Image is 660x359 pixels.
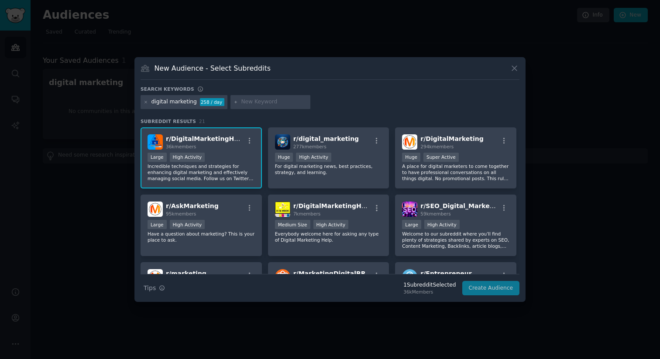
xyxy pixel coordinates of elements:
[402,163,509,181] p: A place for digital marketers to come together to have professional conversations on all things d...
[402,231,509,249] p: Welcome to our subreddit where you'll find plenty of strategies shared by experts on SEO, Content...
[166,211,196,216] span: 95k members
[241,98,307,106] input: New Keyword
[403,281,456,289] div: 1 Subreddit Selected
[293,135,359,142] span: r/ digital_marketing
[141,118,196,124] span: Subreddit Results
[170,153,205,162] div: High Activity
[424,220,460,229] div: High Activity
[148,269,163,284] img: marketing
[141,280,168,296] button: Tips
[275,163,382,175] p: For digital marketing news, best practices, strategy, and learning.
[166,270,206,277] span: r/ marketing
[420,211,450,216] span: 59k members
[166,144,196,149] span: 36k members
[148,202,163,217] img: AskMarketing
[151,98,197,106] div: digital marketing
[402,220,421,229] div: Large
[423,153,459,162] div: Super Active
[166,202,219,209] span: r/ AskMarketing
[313,220,349,229] div: High Activity
[155,64,271,73] h3: New Audience - Select Subreddits
[275,269,290,284] img: MarketingDigitalBR
[275,220,310,229] div: Medium Size
[402,202,417,217] img: SEO_Digital_Marketing
[148,231,255,243] p: Have a question about marketing? This is your place to ask.
[402,134,417,150] img: DigitalMarketing
[170,220,205,229] div: High Activity
[420,135,483,142] span: r/ DigitalMarketing
[275,231,382,243] p: Everybody welcome here for asking any type of Digital Marketing Help.
[148,153,167,162] div: Large
[199,119,205,124] span: 21
[293,144,327,149] span: 277k members
[141,86,194,92] h3: Search keywords
[144,284,156,293] span: Tips
[420,270,471,277] span: r/ Entrepreneur
[275,153,293,162] div: Huge
[293,211,321,216] span: 7k members
[296,153,331,162] div: High Activity
[402,153,420,162] div: Huge
[148,134,163,150] img: DigitalMarketingHack
[275,202,290,217] img: DigitalMarketingHelp
[148,163,255,181] p: Incredible techniques and strategies for enhancing digital marketing and effectively managing soc...
[420,144,454,149] span: 294k members
[166,135,246,142] span: r/ DigitalMarketingHack
[293,202,372,209] span: r/ DigitalMarketingHelp
[403,289,456,295] div: 36k Members
[293,270,366,277] span: r/ MarketingDigitalBR
[148,220,167,229] div: Large
[200,98,224,106] div: 258 / day
[275,134,290,150] img: digital_marketing
[402,269,417,284] img: Entrepreneur
[420,202,503,209] span: r/ SEO_Digital_Marketing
